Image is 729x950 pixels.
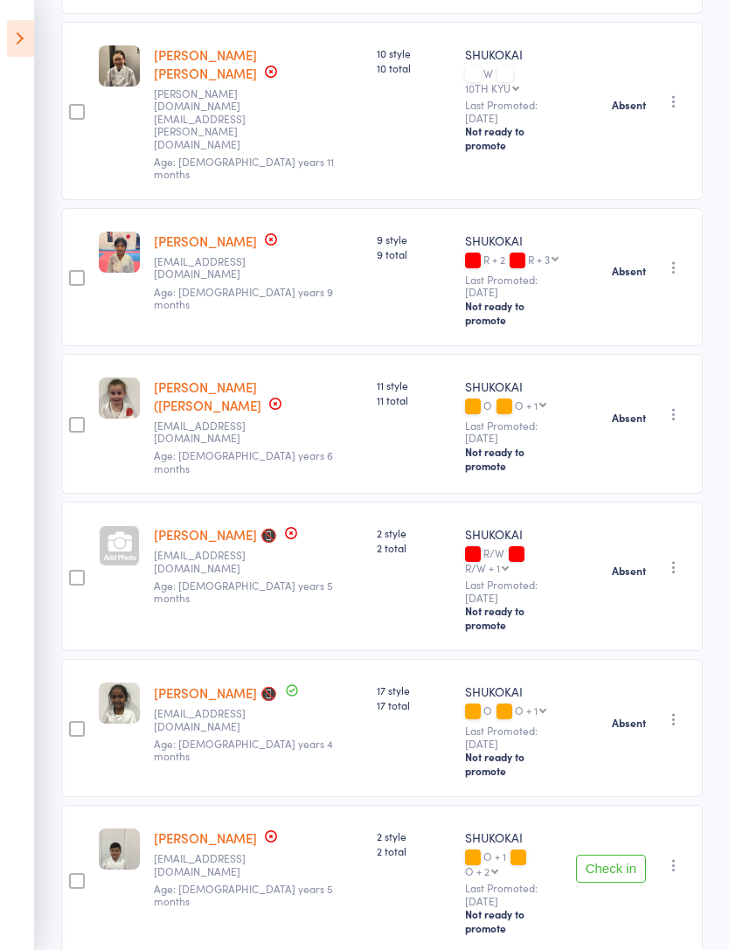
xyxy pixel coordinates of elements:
div: R + 2 [465,253,562,268]
div: Not ready to promote [465,299,562,327]
small: tsmyth@smythaudio.com [154,549,267,574]
small: Last Promoted: [DATE] [465,579,562,604]
div: SHUKOKAI [465,232,562,249]
div: R/W [465,547,562,573]
img: image1679981759.png [99,378,140,419]
a: [PERSON_NAME] [PERSON_NAME] [154,45,257,82]
small: fooqee@yahoo.com [154,852,267,877]
div: R + 3 [528,253,550,265]
span: Age: [DEMOGRAPHIC_DATA] years 5 months [154,881,333,908]
div: O [465,704,562,719]
small: Bhavya3389@gmail.com [154,707,267,732]
strong: Absent [612,716,646,730]
small: abisekgaur2000@gmail.com [154,255,267,281]
strong: Absent [612,564,646,578]
div: O + 1 [515,704,538,716]
a: [PERSON_NAME] ([PERSON_NAME] [154,378,261,414]
div: R/W + 1 [465,562,500,573]
img: image1741241778.png [99,232,140,273]
div: Not ready to promote [465,604,562,632]
img: image1610603322.png [99,829,140,870]
span: Age: [DEMOGRAPHIC_DATA] years 9 months [154,284,333,311]
small: Last Promoted: [DATE] [465,882,562,907]
small: porty1980@bigpond.com [154,420,267,445]
a: [PERSON_NAME] 📵 [154,525,277,544]
a: [PERSON_NAME] 📵 [154,683,277,702]
small: Fernanda.kim@icloud.com [154,87,267,150]
div: Not ready to promote [465,750,562,778]
span: 17 total [377,697,451,712]
div: SHUKOKAI [465,683,562,700]
small: Last Promoted: [DATE] [465,420,562,445]
strong: Absent [612,98,646,112]
div: SHUKOKAI [465,45,562,63]
span: 11 style [377,378,451,392]
small: Last Promoted: [DATE] [465,725,562,750]
img: image1752050053.png [99,45,140,87]
span: 17 style [377,683,451,697]
a: [PERSON_NAME] [154,232,257,250]
span: Age: [DEMOGRAPHIC_DATA] years 4 months [154,736,333,763]
button: Check in [576,855,646,883]
span: 2 total [377,843,451,858]
div: O + 2 [465,865,489,877]
span: Age: [DEMOGRAPHIC_DATA] years 6 months [154,447,333,475]
span: 10 total [377,60,451,75]
a: [PERSON_NAME] [154,829,257,847]
span: 2 style [377,525,451,540]
div: O [465,399,562,414]
div: Not ready to promote [465,907,562,935]
div: SHUKOKAI [465,378,562,395]
div: W [465,67,562,94]
div: O + 1 [465,850,562,877]
div: SHUKOKAI [465,525,562,543]
div: SHUKOKAI [465,829,562,846]
span: 10 style [377,45,451,60]
div: Not ready to promote [465,445,562,473]
div: 10TH KYU [465,82,510,94]
div: O + 1 [515,399,538,411]
span: 9 total [377,246,451,261]
small: Last Promoted: [DATE] [465,99,562,124]
span: Age: [DEMOGRAPHIC_DATA] years 5 months [154,578,333,605]
span: 9 style [377,232,451,246]
span: 11 total [377,392,451,407]
strong: Absent [612,264,646,278]
strong: Absent [612,411,646,425]
small: Last Promoted: [DATE] [465,274,562,299]
span: 2 total [377,540,451,555]
img: image1660723602.png [99,683,140,724]
div: Not ready to promote [465,124,562,152]
span: 2 style [377,829,451,843]
span: Age: [DEMOGRAPHIC_DATA] years 11 months [154,154,334,181]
